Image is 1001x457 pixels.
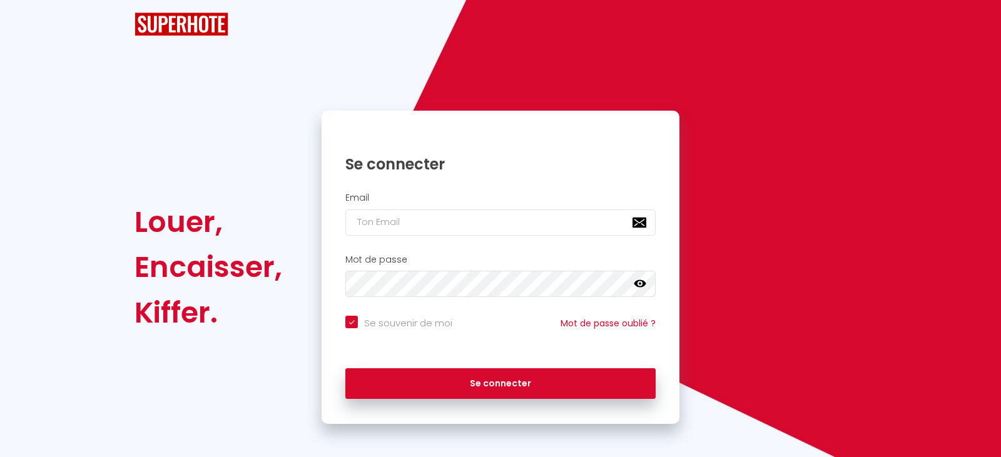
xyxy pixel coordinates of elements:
[135,199,282,244] div: Louer,
[345,368,656,399] button: Se connecter
[345,193,656,203] h2: Email
[345,209,656,236] input: Ton Email
[135,244,282,289] div: Encaisser,
[135,290,282,335] div: Kiffer.
[345,254,656,265] h2: Mot de passe
[345,154,656,174] h1: Se connecter
[561,317,656,329] a: Mot de passe oublié ?
[135,13,228,36] img: SuperHote logo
